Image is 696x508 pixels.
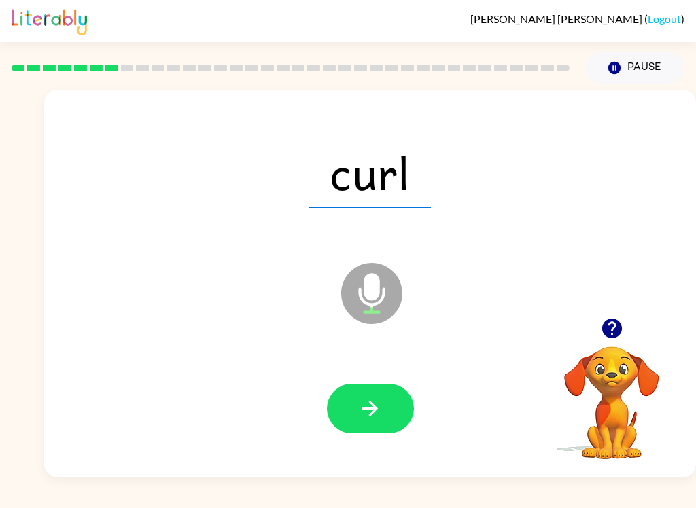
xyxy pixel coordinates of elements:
[648,12,681,25] a: Logout
[470,12,644,25] span: [PERSON_NAME] [PERSON_NAME]
[12,5,87,35] img: Literably
[470,12,684,25] div: ( )
[586,52,684,84] button: Pause
[309,137,431,208] span: curl
[544,325,680,461] video: Your browser must support playing .mp4 files to use Literably. Please try using another browser.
